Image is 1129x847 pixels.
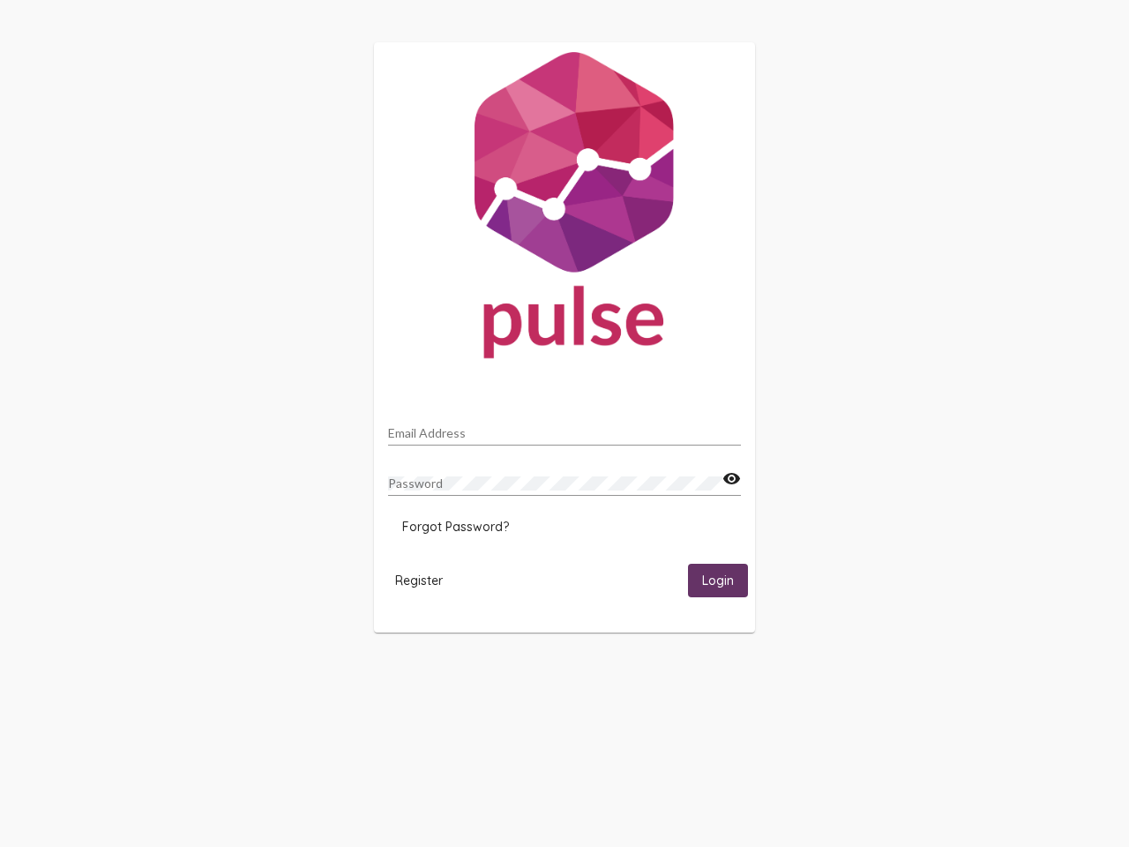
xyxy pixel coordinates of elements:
[395,573,443,588] span: Register
[388,511,523,543] button: Forgot Password?
[688,564,748,596] button: Login
[702,573,734,589] span: Login
[374,42,755,376] img: Pulse For Good Logo
[381,564,457,596] button: Register
[402,519,509,535] span: Forgot Password?
[722,468,741,490] mat-icon: visibility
